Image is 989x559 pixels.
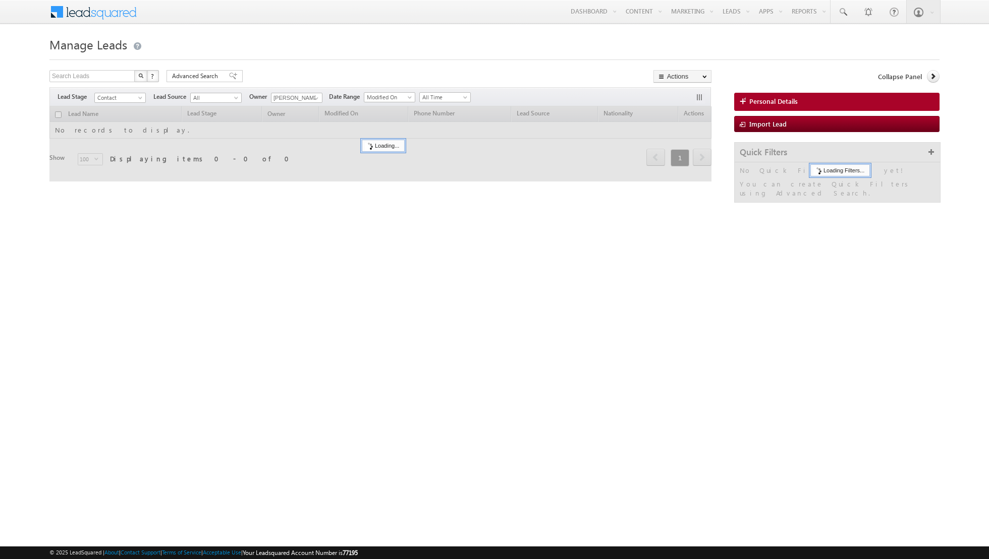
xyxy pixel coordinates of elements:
[58,92,94,101] span: Lead Stage
[364,92,415,102] a: Modified On
[309,93,321,103] a: Show All Items
[138,73,143,78] img: Search
[343,549,358,556] span: 77195
[162,549,201,555] a: Terms of Service
[203,549,241,555] a: Acceptable Use
[364,93,412,102] span: Modified On
[190,93,242,103] a: All
[243,549,358,556] span: Your Leadsquared Account Number is
[104,549,119,555] a: About
[191,93,239,102] span: All
[271,93,322,103] input: Type to Search
[95,93,143,102] span: Contact
[49,548,358,557] span: © 2025 LeadSquared | | | | |
[749,119,787,128] span: Import Lead
[810,164,870,176] div: Loading Filters...
[420,93,468,102] span: All Time
[878,72,922,81] span: Collapse Panel
[49,36,127,52] span: Manage Leads
[734,93,940,111] a: Personal Details
[153,92,190,101] span: Lead Source
[94,93,146,103] a: Contact
[147,70,159,82] button: ?
[749,97,798,106] span: Personal Details
[172,72,221,81] span: Advanced Search
[151,72,155,80] span: ?
[329,92,364,101] span: Date Range
[249,92,271,101] span: Owner
[419,92,471,102] a: All Time
[362,140,405,152] div: Loading...
[121,549,160,555] a: Contact Support
[653,70,711,83] button: Actions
